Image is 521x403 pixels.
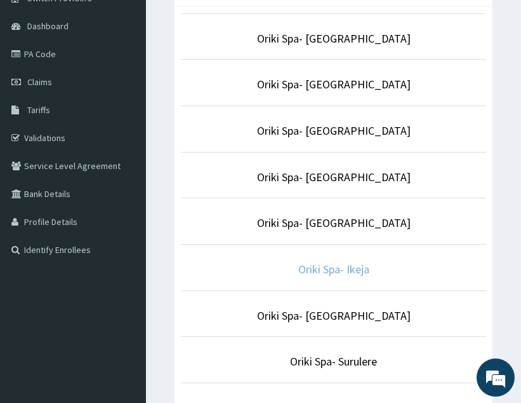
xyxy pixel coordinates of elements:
a: Oriki Spa- [GEOGRAPHIC_DATA] [257,77,411,92]
a: Oriki Spa- [GEOGRAPHIC_DATA] [257,215,411,230]
a: Oriki Spa- [GEOGRAPHIC_DATA] [257,308,411,323]
a: Oriki Spa- Ikeja [298,262,369,277]
a: Oriki Spa- Surulere [290,354,377,369]
span: Dashboard [27,20,69,32]
a: Oriki Spa- [GEOGRAPHIC_DATA] [257,31,411,46]
a: Oriki Spa- [GEOGRAPHIC_DATA] [257,170,411,184]
span: Claims [27,76,52,88]
a: Oriki Spa- [GEOGRAPHIC_DATA] [257,123,411,138]
span: Tariffs [27,104,50,116]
